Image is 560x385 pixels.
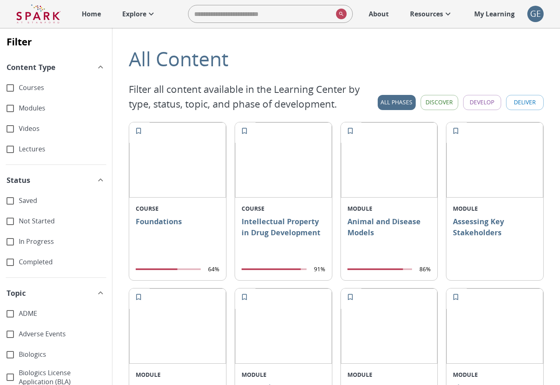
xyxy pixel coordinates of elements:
[452,127,460,135] svg: Add to My Learning
[419,265,431,273] p: 86%
[134,127,143,135] svg: Add to My Learning
[82,9,101,19] p: Home
[446,288,543,364] img: f39ceb4babe24029acd9d207ae65f2ec.png
[136,268,201,270] span: completion progress of user
[19,144,105,154] span: Lectures
[240,127,249,135] svg: Add to My Learning
[341,288,438,364] img: 1d9ab31707944929b9d445d413757fd4.png
[506,95,544,110] button: Deliver
[129,122,226,198] img: Course%20Thumbnail%20276x184.png
[7,288,26,299] span: Topic
[369,9,389,19] p: About
[527,6,544,22] button: account of current user
[19,124,105,133] span: Videos
[527,6,544,22] div: GE
[242,370,325,379] p: MODULE
[19,83,105,92] span: Courses
[19,104,105,113] span: Modules
[7,175,30,186] span: Status
[242,204,325,213] p: COURSE
[7,35,32,50] div: Filter
[240,293,249,301] svg: Add to My Learning
[134,293,143,301] svg: Add to My Learning
[453,204,537,213] p: MODULE
[122,9,146,19] p: Explore
[16,4,60,24] img: Logo of SPARK at Stanford
[365,5,393,23] a: About
[347,268,412,270] span: completion progress of user
[470,5,519,23] a: My Learning
[129,44,544,74] div: All Content
[208,265,220,273] p: 64%
[235,122,332,198] img: d502b6b272124093a5a679a6f08cd610.jpg
[347,216,431,259] p: Animal and Disease Models
[19,350,105,359] span: Biologics
[347,370,431,379] p: MODULE
[19,309,105,318] span: ADME
[410,9,443,19] p: Resources
[341,122,438,198] img: f7a8e23d9ff64f0db12da623646585a3.png
[136,204,220,213] p: COURSE
[19,216,105,226] span: Not Started
[136,370,220,379] p: MODULE
[19,329,105,339] span: Adverse Events
[314,265,325,273] p: 91%
[19,237,105,246] span: In Progress
[333,5,347,23] button: search
[446,122,543,198] img: 207b4ddcfe0644078a2920f1a207753e.png
[7,62,56,73] span: Content Type
[118,5,160,23] a: Explore
[421,95,459,110] button: Discover
[378,95,416,110] button: All Phases
[463,95,501,110] button: Develop
[78,5,105,23] a: Home
[474,9,515,19] p: My Learning
[453,370,537,379] p: MODULE
[453,216,537,267] p: Assessing Key Stakeholders
[242,216,325,259] p: Intellectual Property in Drug Development
[406,5,457,23] a: Resources
[346,127,354,135] svg: Add to My Learning
[235,288,332,364] img: 8b456b48f5db4a7db4ca5d97faaec473.png
[136,216,220,259] p: Foundations
[452,293,460,301] svg: Add to My Learning
[242,268,307,270] span: completion progress of user
[129,82,378,111] p: Filter all content available in the Learning Center by type, status, topic, and phase of developm...
[347,204,431,213] p: MODULE
[346,293,354,301] svg: Add to My Learning
[129,288,226,364] img: d6d632aaed214f51954093f2f3f85496.png
[19,257,105,267] span: Completed
[19,196,105,205] span: Saved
